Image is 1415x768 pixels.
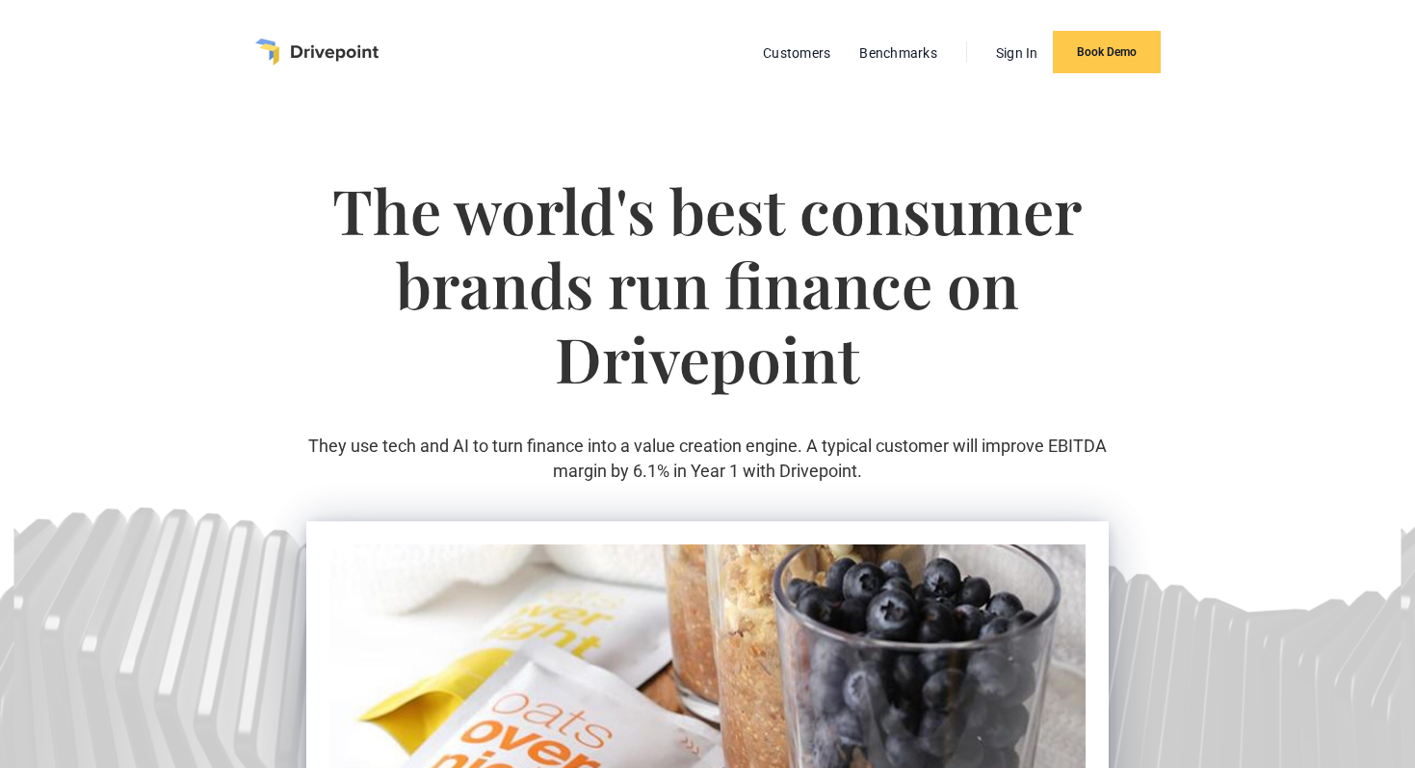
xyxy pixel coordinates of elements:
[306,434,1109,482] p: They use tech and AI to turn finance into a value creation engine. A typical customer will improv...
[753,40,840,66] a: Customers
[255,39,379,66] a: home
[1053,31,1161,73] a: Book Demo
[306,173,1109,434] h1: The world's best consumer brands run finance on Drivepoint
[850,40,947,66] a: Benchmarks
[986,40,1048,66] a: Sign In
